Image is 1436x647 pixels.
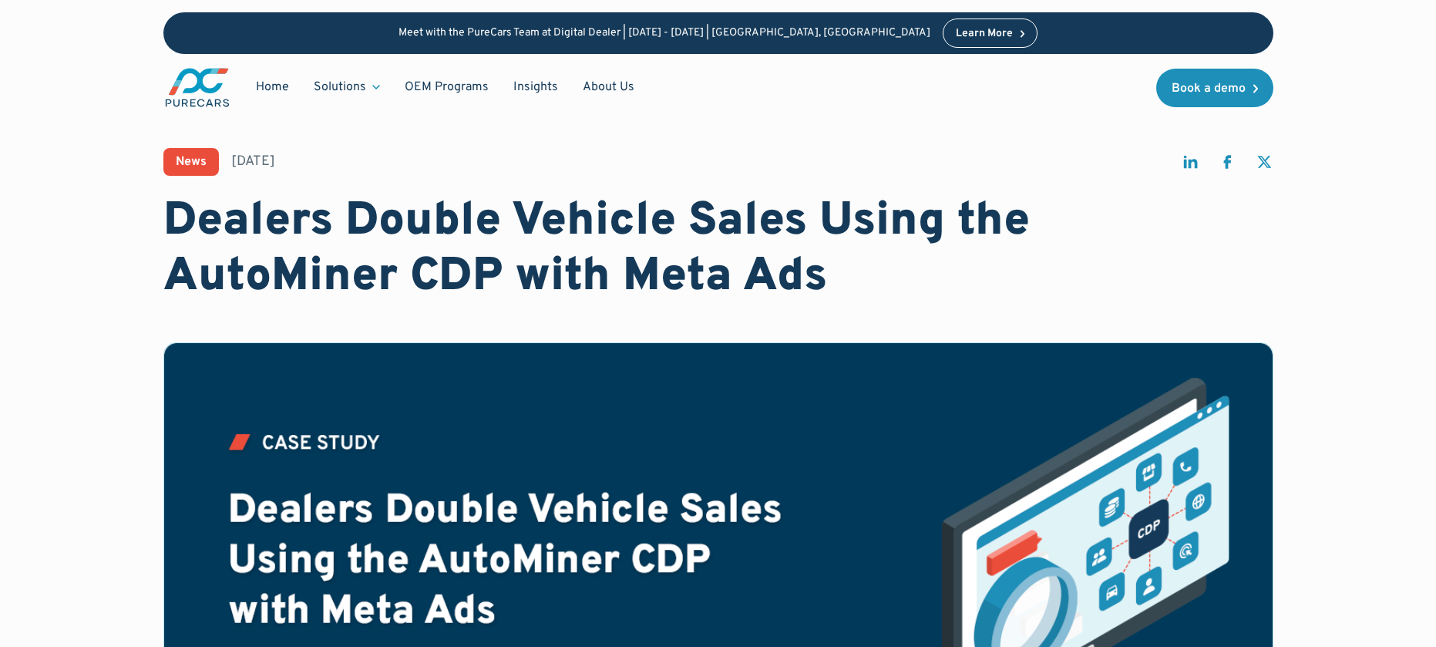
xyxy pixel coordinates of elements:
div: News [176,156,207,168]
a: About Us [570,72,647,102]
a: Book a demo [1156,69,1273,107]
a: Home [244,72,301,102]
div: [DATE] [231,152,275,171]
h1: Dealers Double Vehicle Sales Using the AutoMiner CDP with Meta Ads [163,194,1273,305]
a: Insights [501,72,570,102]
div: Learn More [956,29,1013,39]
img: purecars logo [163,66,231,109]
a: share on twitter [1255,153,1273,178]
div: Solutions [301,72,392,102]
a: OEM Programs [392,72,501,102]
div: Solutions [314,79,366,96]
a: share on facebook [1218,153,1236,178]
a: main [163,66,231,109]
a: Learn More [943,19,1038,48]
div: Book a demo [1172,83,1246,95]
a: share on linkedin [1181,153,1199,178]
p: Meet with the PureCars Team at Digital Dealer | [DATE] - [DATE] | [GEOGRAPHIC_DATA], [GEOGRAPHIC_... [399,27,930,40]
